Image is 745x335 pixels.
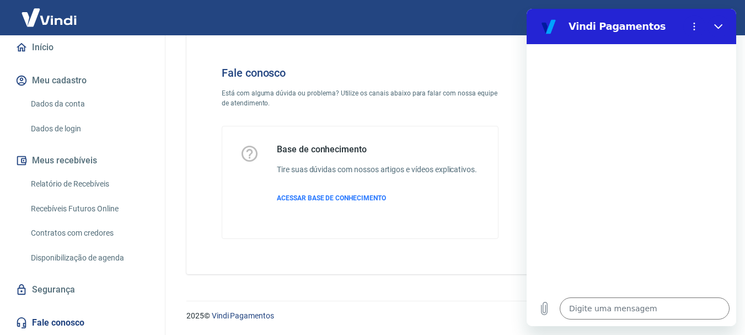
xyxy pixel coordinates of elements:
[26,118,152,140] a: Dados de login
[186,310,719,322] p: 2025 ©
[277,144,477,155] h5: Base de conhecimento
[212,311,274,320] a: Vindi Pagamentos
[26,222,152,244] a: Contratos com credores
[13,1,85,34] img: Vindi
[277,164,477,176] h6: Tire suas dúvidas com nossos artigos e vídeos explicativos.
[13,311,152,335] a: Fale conosco
[26,247,152,269] a: Disponibilização de agenda
[527,9,736,326] iframe: Janela de mensagens
[13,278,152,302] a: Segurança
[222,88,499,108] p: Está com alguma dúvida ou problema? Utilize os canais abaixo para falar com nossa equipe de atend...
[277,193,477,203] a: ACESSAR BASE DE CONHECIMENTO
[277,194,386,202] span: ACESSAR BASE DE CONHECIMENTO
[525,49,693,196] img: Fale conosco
[26,173,152,195] a: Relatório de Recebíveis
[26,93,152,115] a: Dados da conta
[222,66,499,79] h4: Fale conosco
[692,8,732,28] button: Sair
[13,68,152,93] button: Meu cadastro
[13,148,152,173] button: Meus recebíveis
[26,198,152,220] a: Recebíveis Futuros Online
[13,35,152,60] a: Início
